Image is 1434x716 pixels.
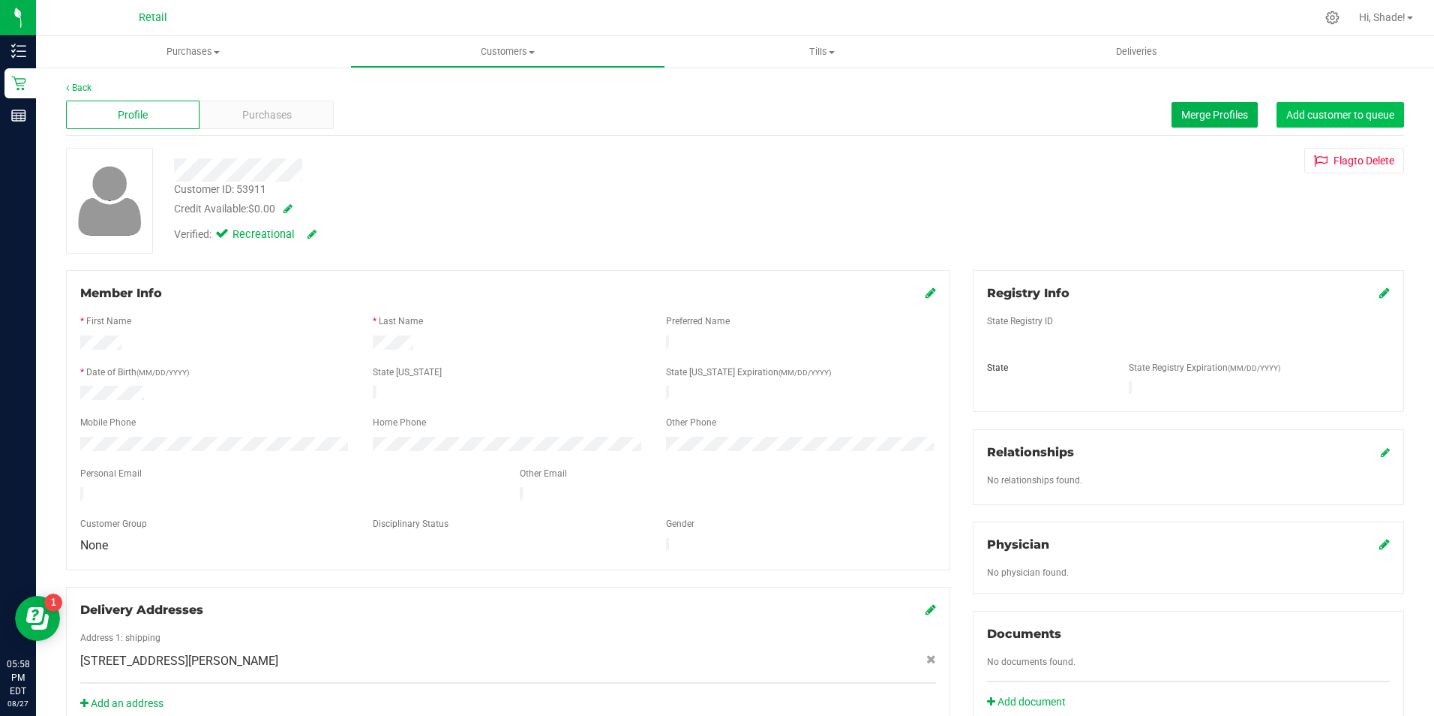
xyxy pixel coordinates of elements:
span: Delivery Addresses [80,603,203,617]
img: user-icon.png [70,162,149,239]
span: Profile [118,107,148,123]
span: Deliveries [1096,45,1177,59]
span: Documents [987,627,1061,641]
span: (MM/DD/YYYY) [1228,364,1280,372]
inline-svg: Inventory [11,44,26,59]
span: Hi, Shade! [1359,11,1405,23]
label: Disciplinary Status [373,517,448,531]
span: Purchases [36,45,350,59]
label: Personal Email [80,467,142,480]
a: Add document [987,694,1073,710]
iframe: Resource center [15,596,60,641]
span: Registry Info [987,286,1069,300]
a: Back [66,83,91,93]
span: Retail [139,11,167,24]
div: State [976,361,1117,375]
div: Verified: [174,227,316,243]
span: Physician [987,537,1049,552]
span: $0.00 [248,203,275,215]
label: Preferred Name [666,314,730,328]
button: Flagto Delete [1304,148,1404,173]
span: None [80,538,108,552]
label: No relationships found. [987,474,1082,487]
span: Add customer to queue [1286,109,1394,121]
label: Last Name [379,314,423,328]
p: 08/27 [7,698,29,709]
span: Merge Profiles [1181,109,1248,121]
a: Purchases [36,36,350,68]
label: Customer Group [80,517,147,531]
label: Gender [666,517,694,531]
label: State Registry ID [987,314,1053,328]
label: Other Phone [666,416,716,429]
span: (MM/DD/YYYY) [136,369,189,377]
label: Home Phone [373,416,426,429]
label: State Registry Expiration [1129,361,1280,375]
span: Customers [351,45,664,59]
span: Member Info [80,286,162,300]
label: Address 1: shipping [80,631,160,645]
label: First Name [86,314,131,328]
div: Credit Available: [174,201,832,217]
span: Recreational [232,227,292,243]
span: No documents found. [987,657,1075,667]
p: 05:58 PM EDT [7,657,29,698]
inline-svg: Reports [11,108,26,123]
label: State [US_STATE] [373,366,442,379]
span: [STREET_ADDRESS][PERSON_NAME] [80,652,278,670]
label: Mobile Phone [80,416,136,429]
button: Add customer to queue [1276,102,1404,128]
inline-svg: Retail [11,76,26,91]
button: Merge Profiles [1171,102,1258,128]
a: Tills [665,36,979,68]
span: Tills [666,45,979,59]
label: Date of Birth [86,366,189,379]
a: Deliveries [979,36,1294,68]
span: (MM/DD/YYYY) [778,369,831,377]
div: Manage settings [1323,11,1342,25]
span: Relationships [987,445,1074,459]
span: Purchases [242,107,292,123]
iframe: Resource center unread badge [44,594,62,612]
div: Customer ID: 53911 [174,182,266,197]
a: Add an address [80,697,163,709]
label: Other Email [520,467,567,480]
a: Customers [350,36,664,68]
label: State [US_STATE] Expiration [666,366,831,379]
span: No physician found. [987,567,1069,578]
